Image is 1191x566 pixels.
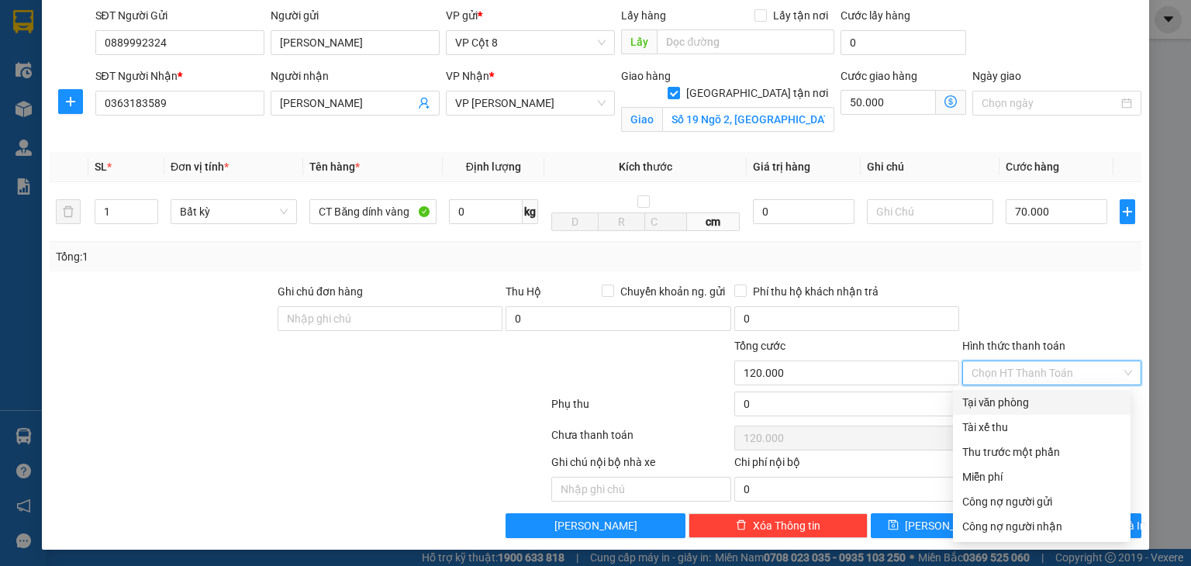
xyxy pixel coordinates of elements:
span: Lấy tận nơi [767,7,834,24]
span: VP Cột 8 [455,31,606,54]
span: Đơn vị tính [171,160,229,173]
span: Giá trị hàng [753,160,810,173]
input: VD: Bàn, Ghế [309,199,437,224]
span: Giao hàng [621,70,671,82]
div: VP gửi [446,7,615,24]
span: [GEOGRAPHIC_DATA] tận nơi [680,85,834,102]
label: Cước giao hàng [841,70,917,82]
input: Ghi chú đơn hàng [278,306,502,331]
label: Ghi chú đơn hàng [278,285,363,298]
input: D [551,212,599,231]
div: Người gửi [271,7,440,24]
span: Lấy hàng [621,9,666,22]
span: user-add [418,97,430,109]
input: Cước giao hàng [841,90,936,115]
span: Xóa Thông tin [753,517,820,534]
span: Chuyển khoản ng. gửi [614,283,731,300]
div: Thu trước một phần [962,443,1121,461]
span: [PERSON_NAME] [905,517,988,534]
div: Miễn phí [962,468,1121,485]
div: Người nhận [271,67,440,85]
span: Thu Hộ [506,285,541,298]
span: plus [1120,205,1134,218]
button: delete [56,199,81,224]
span: Tên hàng [309,160,360,173]
input: 0 [753,199,854,224]
span: Giao [621,107,662,132]
button: printer[PERSON_NAME] và In [1008,513,1142,538]
span: [PERSON_NAME] [554,517,637,534]
input: Ghi Chú [867,199,994,224]
span: delete [736,519,747,532]
input: Cước lấy hàng [841,30,966,55]
button: save[PERSON_NAME] [871,513,1005,538]
span: SL [95,160,107,173]
input: R [598,212,645,231]
span: plus [59,95,82,108]
div: SĐT Người Gửi [95,7,264,24]
span: kg [523,199,538,224]
span: VP Nhận [446,70,489,82]
span: Tổng cước [734,340,785,352]
label: Ngày giao [972,70,1021,82]
div: Tổng: 1 [56,248,461,265]
button: deleteXóa Thông tin [689,513,868,538]
span: Định lượng [466,160,521,173]
div: Ghi chú nội bộ nhà xe [551,454,730,477]
div: Công nợ người gửi [962,493,1121,510]
div: SĐT Người Nhận [95,67,264,85]
span: Lấy [621,29,657,54]
span: VP Dương Đình Nghệ [455,91,606,115]
input: Giao tận nơi [662,107,834,132]
input: Ngày giao [982,95,1118,112]
span: Cước hàng [1006,160,1059,173]
div: Cước gửi hàng sẽ được ghi vào công nợ của người nhận [953,514,1131,539]
div: Tại văn phòng [962,394,1121,411]
input: Dọc đường [657,29,834,54]
input: C [644,212,687,231]
button: plus [58,89,83,114]
button: [PERSON_NAME] [506,513,685,538]
div: Tài xế thu [962,419,1121,436]
span: Kích thước [619,160,672,173]
span: Bất kỳ [180,200,288,223]
div: Chưa thanh toán [550,426,732,454]
div: Phụ thu [550,395,732,423]
input: Nhập ghi chú [551,477,730,502]
span: Phí thu hộ khách nhận trả [747,283,885,300]
div: Cước gửi hàng sẽ được ghi vào công nợ của người gửi [953,489,1131,514]
th: Ghi chú [861,152,1000,182]
label: Cước lấy hàng [841,9,910,22]
div: Chi phí nội bộ [734,454,959,477]
span: dollar-circle [944,95,957,108]
span: cm [687,212,739,231]
label: Hình thức thanh toán [962,340,1065,352]
span: save [888,519,899,532]
button: plus [1120,199,1135,224]
div: Công nợ người nhận [962,518,1121,535]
